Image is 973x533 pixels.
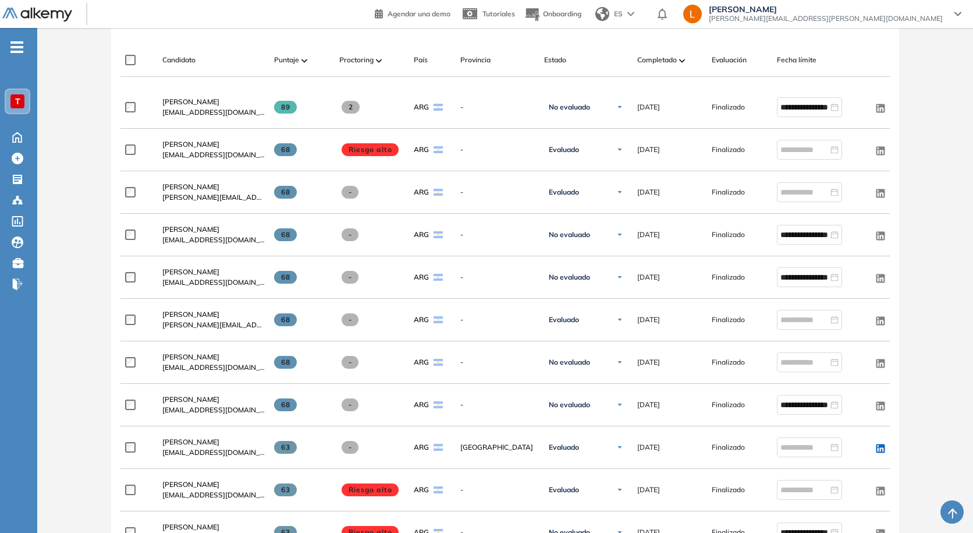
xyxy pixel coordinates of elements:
span: Candidato [162,55,196,65]
span: Finalizado [712,144,745,155]
span: Finalizado [712,315,745,325]
span: Evaluado [549,188,579,197]
span: - [342,186,358,199]
a: [PERSON_NAME] [162,182,265,192]
img: Logo [2,8,72,22]
img: Ícono de flecha [616,486,623,493]
span: [PERSON_NAME] [162,352,219,361]
img: arrow [627,12,634,16]
img: ARG [434,231,443,238]
span: - [342,441,358,454]
img: Ícono de flecha [616,316,623,323]
span: Riesgo alto [342,483,399,496]
span: - [460,187,535,197]
span: Completado [637,55,677,65]
span: [PERSON_NAME] [162,310,219,319]
span: [PERSON_NAME] [709,5,943,14]
img: world [595,7,609,21]
span: [PERSON_NAME] [162,97,219,106]
span: Finalizado [712,485,745,495]
img: [missing "en.ARROW_ALT" translation] [301,59,307,62]
img: ARG [434,444,443,451]
img: ARG [434,189,443,196]
span: [EMAIL_ADDRESS][DOMAIN_NAME] [162,277,265,288]
span: [EMAIL_ADDRESS][DOMAIN_NAME] [162,490,265,500]
span: Agendar una demo [388,9,450,18]
span: [PERSON_NAME] [162,267,219,276]
span: - [342,313,358,326]
span: - [460,230,535,240]
img: ARG [434,486,443,493]
span: [PERSON_NAME] [162,523,219,531]
span: No evaluado [549,273,590,282]
img: ARG [434,146,443,153]
img: [missing "en.ARROW_ALT" translation] [376,59,382,62]
span: Finalizado [712,400,745,410]
span: Onboarding [543,9,581,18]
span: [PERSON_NAME] [162,182,219,191]
span: Evaluado [549,145,579,154]
span: [DATE] [637,187,660,197]
span: Finalizado [712,357,745,368]
img: ARG [434,274,443,281]
span: Puntaje [274,55,299,65]
a: [PERSON_NAME] [162,309,265,320]
span: - [460,315,535,325]
span: - [460,400,535,410]
span: [DATE] [637,442,660,453]
img: ARG [434,401,443,408]
span: - [342,356,358,369]
span: ARG [414,144,429,155]
img: Ícono de flecha [616,104,623,111]
span: ARG [414,272,429,283]
span: [DATE] [637,357,660,368]
span: Evaluación [712,55,747,65]
span: [PERSON_NAME] [162,225,219,234]
span: Finalizado [712,102,745,112]
a: [PERSON_NAME] [162,479,265,490]
img: Ícono de flecha [616,189,623,196]
span: [DATE] [637,230,660,240]
span: Finalizado [712,187,745,197]
span: ARG [414,315,429,325]
span: Proctoring [339,55,374,65]
span: [EMAIL_ADDRESS][DOMAIN_NAME] [162,447,265,458]
span: [PERSON_NAME] [162,395,219,404]
a: [PERSON_NAME] [162,97,265,107]
img: [missing "en.ARROW_ALT" translation] [679,59,685,62]
span: ARG [414,485,429,495]
span: ARG [414,102,429,112]
span: Evaluado [549,485,579,495]
span: ARG [414,230,429,240]
img: ARG [434,316,443,323]
span: ARG [414,442,429,453]
span: - [460,357,535,368]
span: [PERSON_NAME][EMAIL_ADDRESS][PERSON_NAME][DOMAIN_NAME] [709,14,943,23]
span: - [342,398,358,411]
span: [EMAIL_ADDRESS][DOMAIN_NAME] [162,362,265,373]
a: [PERSON_NAME] [162,139,265,150]
span: - [460,272,535,283]
span: [PERSON_NAME] [162,480,219,489]
span: - [460,144,535,155]
span: [GEOGRAPHIC_DATA] [460,442,535,453]
span: - [460,102,535,112]
span: 63 [274,483,297,496]
span: 68 [274,143,297,156]
span: ARG [414,400,429,410]
span: [DATE] [637,485,660,495]
img: Ícono de flecha [616,401,623,408]
a: [PERSON_NAME] [162,352,265,362]
a: [PERSON_NAME] [162,522,265,532]
span: Estado [544,55,566,65]
span: [EMAIL_ADDRESS][DOMAIN_NAME] [162,235,265,245]
i: - [10,46,23,48]
img: Ícono de flecha [616,146,623,153]
span: - [342,271,358,284]
span: [PERSON_NAME] [162,437,219,446]
span: No evaluado [549,103,590,112]
img: ARG [434,104,443,111]
span: ES [614,9,623,19]
a: [PERSON_NAME] [162,437,265,447]
span: Evaluado [549,443,579,452]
